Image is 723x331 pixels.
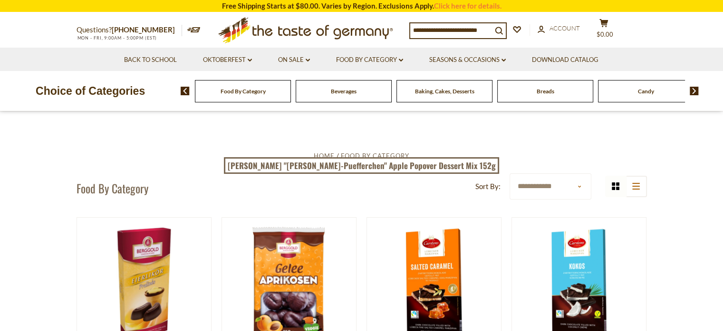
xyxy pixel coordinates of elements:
[181,87,190,95] img: previous arrow
[475,181,501,192] label: Sort By:
[434,1,501,10] a: Click here for details.
[537,88,554,95] a: Breads
[549,24,580,32] span: Account
[112,25,175,34] a: [PHONE_NUMBER]
[224,157,499,174] a: [PERSON_NAME] "[PERSON_NAME]-Puefferchen" Apple Popover Dessert Mix 152g
[429,55,506,65] a: Seasons & Occasions
[597,30,613,38] span: $0.00
[331,88,357,95] a: Beverages
[221,88,266,95] a: Food By Category
[532,55,598,65] a: Download Catalog
[538,23,580,34] a: Account
[77,181,148,195] h1: Food By Category
[638,88,654,95] a: Candy
[124,55,177,65] a: Back to School
[77,35,157,40] span: MON - FRI, 9:00AM - 5:00PM (EST)
[690,87,699,95] img: next arrow
[77,24,182,36] p: Questions?
[590,19,618,42] button: $0.00
[203,55,252,65] a: Oktoberfest
[336,55,403,65] a: Food By Category
[415,88,474,95] a: Baking, Cakes, Desserts
[278,55,310,65] a: On Sale
[314,152,335,160] a: Home
[341,152,409,160] a: Food By Category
